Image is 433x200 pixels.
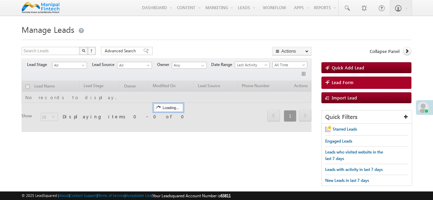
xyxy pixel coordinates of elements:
[27,62,52,68] span: Lead Stage
[105,48,138,54] span: Advanced Search
[273,62,305,68] span: All Time
[154,104,183,112] div: Loading...
[117,62,152,69] a: All
[325,167,383,172] span: Leads with activity in last 7 days
[211,62,235,68] span: Date Range
[52,62,87,69] a: All
[198,62,206,69] a: Show All Items
[92,62,117,68] span: Lead Source
[332,79,354,85] span: Lead Form
[322,110,412,124] div: Quick Filters
[88,47,96,55] button: ?
[333,126,357,132] span: Starred Leads
[332,95,357,101] span: Import Lead
[52,62,85,68] span: All
[90,48,93,54] span: ?
[272,47,311,55] button: Actions
[22,24,74,35] span: Manage Leads
[98,193,125,198] a: Terms of Service
[272,62,307,68] a: All Time
[325,178,369,183] span: New Leads in last 7 days
[70,193,97,198] a: Contact Support
[22,192,231,199] span: © 2025 LeadSquared | | | | |
[321,77,411,89] a: Lead Form
[370,48,399,54] span: Collapse Panel
[325,138,352,144] span: Engaged Leads
[117,62,150,68] span: All
[172,62,207,69] input: Type to Search
[325,149,383,161] span: Leads who visited website in the last 7 days
[220,193,231,198] span: 63811
[126,193,152,198] a: Acceptable Use
[153,193,231,198] span: Your Leadsquared Account Number is
[332,65,364,70] span: Quick Add Lead
[82,49,85,52] img: Search
[22,2,60,14] img: Custom Logo
[235,62,270,68] a: Last Activity
[235,62,268,68] span: Last Activity
[157,62,172,68] span: Owner
[59,193,69,198] a: About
